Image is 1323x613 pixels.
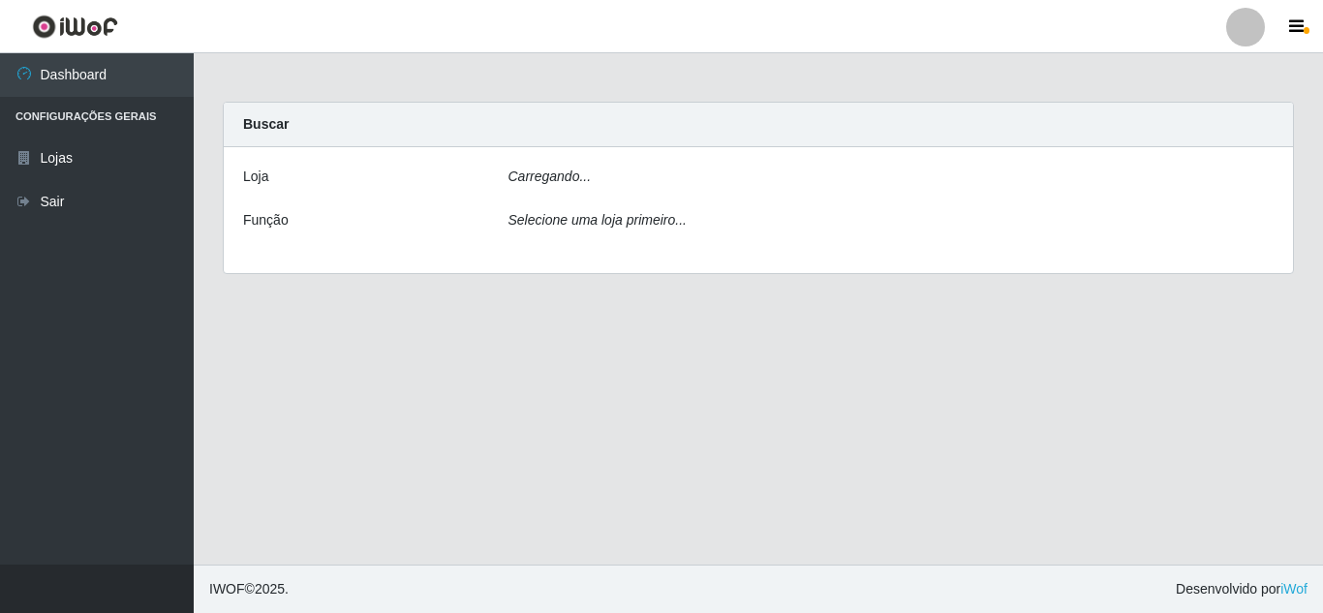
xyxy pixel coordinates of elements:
[243,167,268,187] label: Loja
[1176,579,1308,599] span: Desenvolvido por
[243,210,289,230] label: Função
[508,169,592,184] i: Carregando...
[508,212,687,228] i: Selecione uma loja primeiro...
[32,15,118,39] img: CoreUI Logo
[209,579,289,599] span: © 2025 .
[209,581,245,597] span: IWOF
[1280,581,1308,597] a: iWof
[243,116,289,132] strong: Buscar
